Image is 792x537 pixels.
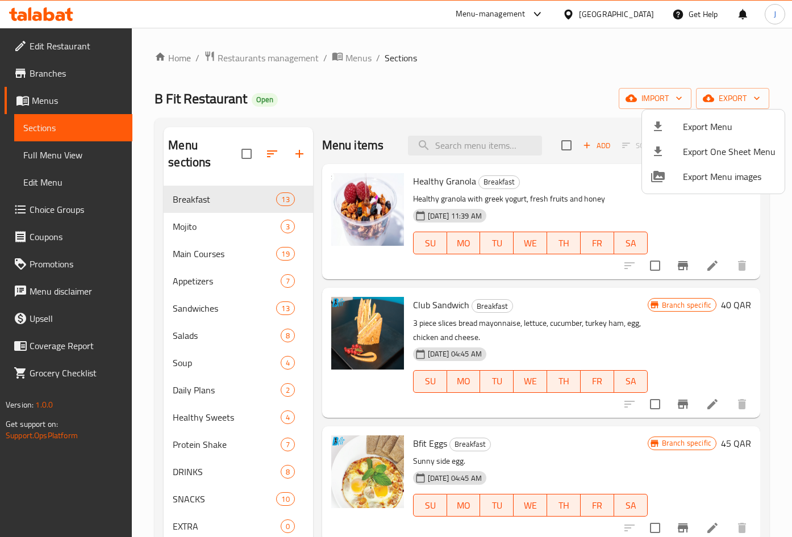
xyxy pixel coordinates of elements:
[642,139,785,164] li: Export one sheet menu items
[642,164,785,189] li: Export Menu images
[683,120,776,133] span: Export Menu
[642,114,785,139] li: Export menu items
[683,170,776,183] span: Export Menu images
[683,145,776,158] span: Export One Sheet Menu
